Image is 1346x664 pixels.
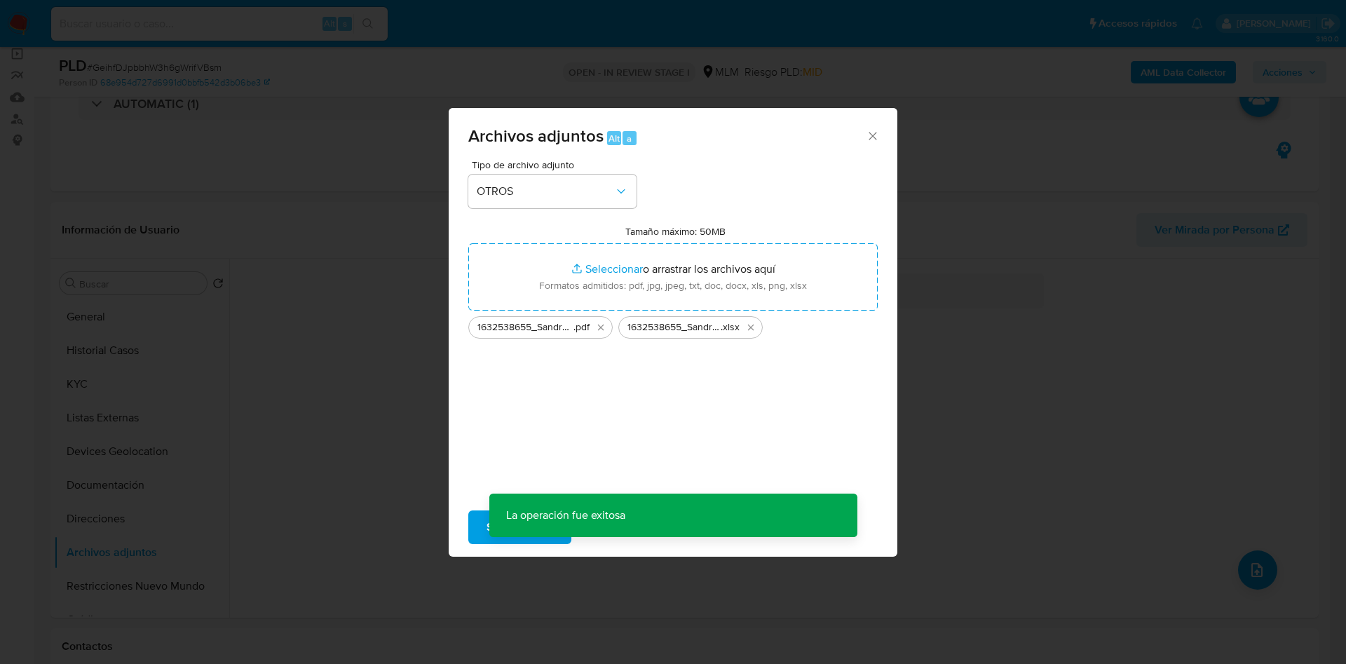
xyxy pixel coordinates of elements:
[489,494,642,537] p: La operación fue exitosa
[477,184,614,198] span: OTROS
[627,132,632,145] span: a
[627,320,721,334] span: 1632538655_Sandra [PERSON_NAME] Lopez_AGO2025
[721,320,740,334] span: .xlsx
[468,175,637,208] button: OTROS
[477,320,573,334] span: 1632538655_Sandra [PERSON_NAME] Lopez_AGO25
[468,311,878,339] ul: Archivos seleccionados
[742,319,759,336] button: Eliminar 1632538655_Sandra Itzel Aguilar Lopez_AGO2025.xlsx
[625,225,726,238] label: Tamaño máximo: 50MB
[573,320,590,334] span: .pdf
[592,319,609,336] button: Eliminar 1632538655_Sandra Itzel Aguilar Lopez_AGO25.pdf
[472,160,640,170] span: Tipo de archivo adjunto
[866,129,878,142] button: Cerrar
[595,512,641,543] span: Cancelar
[468,510,571,544] button: Subir archivo
[468,123,604,148] span: Archivos adjuntos
[609,132,620,145] span: Alt
[487,512,553,543] span: Subir archivo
